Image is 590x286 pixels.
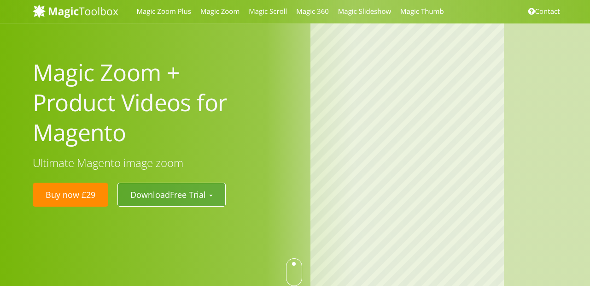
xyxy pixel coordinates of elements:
[117,183,226,207] button: DownloadFree Trial
[170,189,206,200] span: Free Trial
[33,58,244,148] h1: Magic Zoom + Product Videos for Magento
[33,4,118,18] img: MagicToolbox.com - Image tools for your website
[33,183,108,207] a: Buy now £29
[33,157,244,169] h3: Ultimate Magento image zoom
